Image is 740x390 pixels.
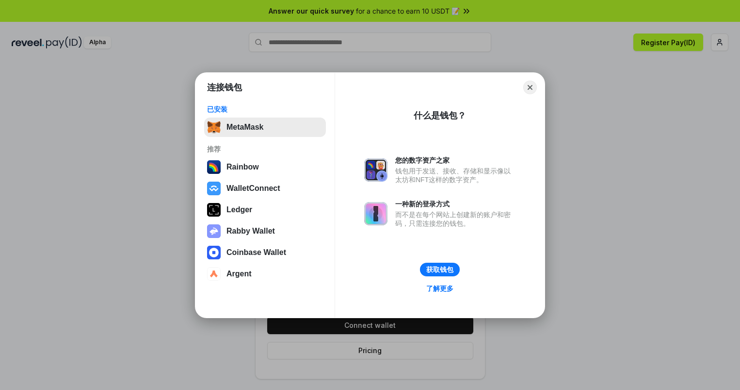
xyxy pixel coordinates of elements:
img: svg+xml,%3Csvg%20width%3D%2228%22%20height%3D%2228%22%20viewBox%3D%220%200%2028%2028%22%20fill%3D... [207,246,221,259]
div: Argent [226,270,252,278]
img: svg+xml,%3Csvg%20width%3D%2228%22%20height%3D%2228%22%20viewBox%3D%220%200%2028%2028%22%20fill%3D... [207,182,221,195]
button: 获取钱包 [420,263,460,276]
img: svg+xml,%3Csvg%20width%3D%2228%22%20height%3D%2228%22%20viewBox%3D%220%200%2028%2028%22%20fill%3D... [207,267,221,281]
div: 推荐 [207,145,323,153]
div: WalletConnect [226,184,280,193]
button: WalletConnect [204,179,326,198]
a: 了解更多 [420,282,459,295]
img: svg+xml,%3Csvg%20xmlns%3D%22http%3A%2F%2Fwww.w3.org%2F2000%2Fsvg%22%20fill%3D%22none%22%20viewBox... [364,158,387,182]
img: svg+xml,%3Csvg%20fill%3D%22none%22%20height%3D%2233%22%20viewBox%3D%220%200%2035%2033%22%20width%... [207,120,221,134]
div: Ledger [226,205,252,214]
div: Rabby Wallet [226,227,275,236]
div: 什么是钱包？ [414,110,466,121]
div: Rainbow [226,163,259,171]
div: 而不是在每个网站上创建新的账户和密码，只需连接您的钱包。 [395,210,515,228]
div: 已安装 [207,105,323,114]
button: Close [523,81,537,94]
div: 钱包用于发送、接收、存储和显示像以太坊和NFT这样的数字资产。 [395,167,515,184]
button: Rabby Wallet [204,221,326,241]
img: svg+xml,%3Csvg%20xmlns%3D%22http%3A%2F%2Fwww.w3.org%2F2000%2Fsvg%22%20fill%3D%22none%22%20viewBox... [364,202,387,225]
div: 了解更多 [426,284,453,293]
img: svg+xml,%3Csvg%20width%3D%22120%22%20height%3D%22120%22%20viewBox%3D%220%200%20120%20120%22%20fil... [207,160,221,174]
button: Coinbase Wallet [204,243,326,262]
img: svg+xml,%3Csvg%20xmlns%3D%22http%3A%2F%2Fwww.w3.org%2F2000%2Fsvg%22%20fill%3D%22none%22%20viewBox... [207,224,221,238]
h1: 连接钱包 [207,82,242,93]
div: Coinbase Wallet [226,248,286,257]
div: MetaMask [226,123,263,132]
div: 一种新的登录方式 [395,200,515,208]
img: svg+xml,%3Csvg%20xmlns%3D%22http%3A%2F%2Fwww.w3.org%2F2000%2Fsvg%22%20width%3D%2228%22%20height%3... [207,203,221,217]
button: MetaMask [204,118,326,137]
button: Ledger [204,200,326,220]
div: 获取钱包 [426,265,453,274]
div: 您的数字资产之家 [395,156,515,165]
button: Rainbow [204,157,326,177]
button: Argent [204,264,326,284]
